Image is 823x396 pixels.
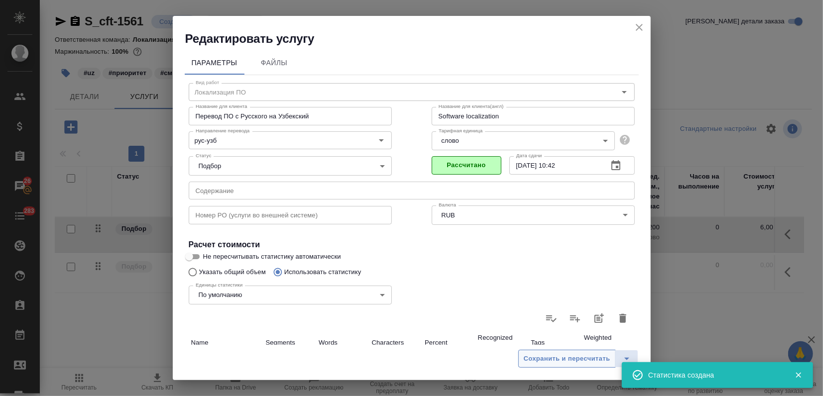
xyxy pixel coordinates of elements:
div: Подбор [189,156,392,175]
span: Сохранить и пересчитать [524,353,610,365]
button: Рассчитано [432,156,501,175]
span: Рассчитано [437,160,496,171]
button: слово [439,136,462,145]
div: Статистика создана [648,370,780,380]
p: Segments [266,338,314,348]
button: Добавить статистику в работы [587,306,611,330]
div: split button [518,350,638,368]
p: Weighted Words [584,333,632,353]
label: Слить статистику [563,306,587,330]
label: Обновить статистику [539,306,563,330]
span: Параметры [191,57,238,69]
div: слово [432,131,615,150]
button: Удалить статистику [611,306,635,330]
p: Characters [372,338,420,348]
p: Tags [531,338,579,348]
button: RUB [439,211,458,219]
button: Сохранить и пересчитать [518,350,616,368]
button: close [632,20,647,35]
p: Percent [425,338,473,348]
button: Open [374,133,388,147]
span: Не пересчитывать статистику автоматически [203,252,341,262]
p: Words [319,338,367,348]
div: RUB [432,205,635,224]
span: Файлы [250,57,298,69]
button: По умолчанию [196,291,245,299]
div: По умолчанию [189,286,392,304]
button: Подбор [196,162,225,170]
h2: Редактировать услугу [185,31,651,47]
h4: Расчет стоимости [189,239,635,251]
p: Name [191,338,261,348]
button: Закрыть [788,371,809,380]
p: Recognized Tokens [478,333,526,353]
